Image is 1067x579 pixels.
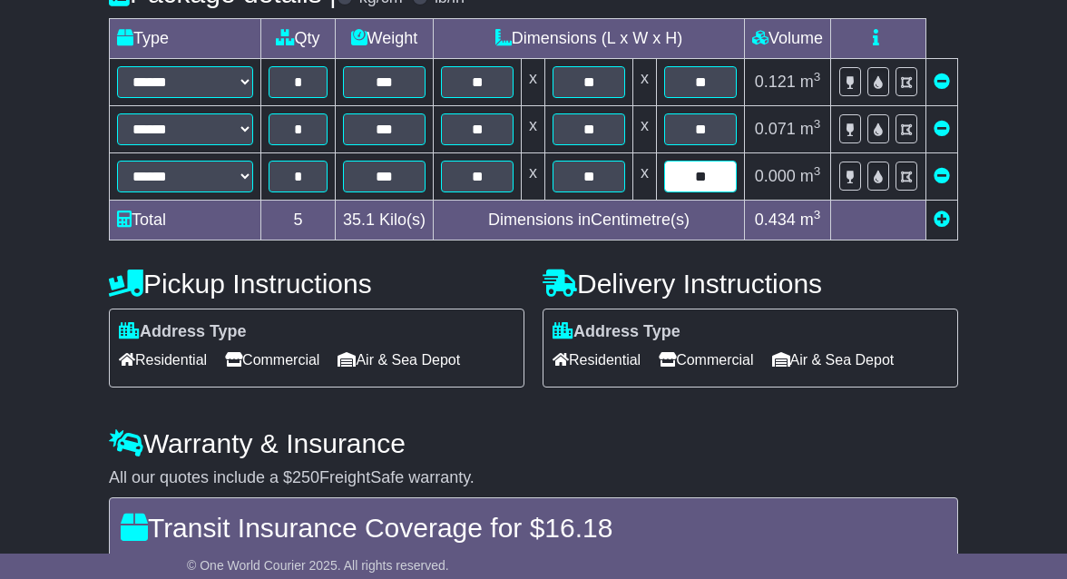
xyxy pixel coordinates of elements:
div: All our quotes include a $ FreightSafe warranty. [109,468,958,488]
td: x [522,152,545,200]
span: Residential [119,346,207,374]
a: Remove this item [934,120,950,138]
sup: 3 [814,208,821,221]
span: Air & Sea Depot [772,346,895,374]
span: 0.434 [755,211,796,229]
td: Kilo(s) [335,200,433,240]
h4: Transit Insurance Coverage for $ [121,513,946,543]
td: Weight [335,18,433,58]
span: m [800,120,821,138]
span: © One World Courier 2025. All rights reserved. [187,558,449,573]
td: x [633,105,657,152]
span: 16.18 [544,513,612,543]
td: x [633,58,657,105]
label: Address Type [553,322,680,342]
td: Total [109,200,260,240]
span: m [800,73,821,91]
h4: Delivery Instructions [543,269,958,299]
span: m [800,211,821,229]
h4: Warranty & Insurance [109,428,958,458]
span: Commercial [659,346,753,374]
span: 0.071 [755,120,796,138]
td: Dimensions (L x W x H) [434,18,745,58]
sup: 3 [814,70,821,83]
a: Remove this item [934,73,950,91]
td: 5 [260,200,335,240]
span: Air & Sea Depot [338,346,460,374]
td: x [633,152,657,200]
td: x [522,58,545,105]
h4: Pickup Instructions [109,269,524,299]
span: Commercial [225,346,319,374]
span: 250 [292,468,319,486]
span: m [800,167,821,185]
td: Volume [745,18,831,58]
label: Address Type [119,322,247,342]
a: Add new item [934,211,950,229]
td: Qty [260,18,335,58]
td: Type [109,18,260,58]
sup: 3 [814,117,821,131]
span: 0.000 [755,167,796,185]
sup: 3 [814,164,821,178]
td: Dimensions in Centimetre(s) [434,200,745,240]
a: Remove this item [934,167,950,185]
span: 35.1 [343,211,375,229]
span: 0.121 [755,73,796,91]
td: x [522,105,545,152]
span: Residential [553,346,641,374]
